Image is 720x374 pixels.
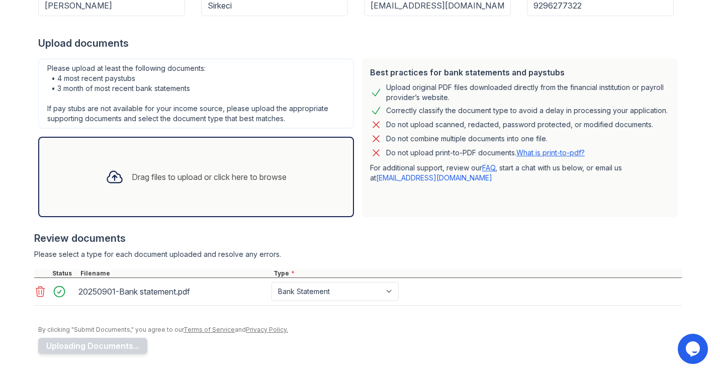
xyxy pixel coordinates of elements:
[370,163,670,183] p: For additional support, review our , start a chat with us below, or email us at
[386,105,668,117] div: Correctly classify the document type to avoid a delay in processing your application.
[386,82,670,103] div: Upload original PDF files downloaded directly from the financial institution or payroll provider’...
[678,334,710,364] iframe: chat widget
[50,269,78,277] div: Status
[246,326,288,333] a: Privacy Policy.
[386,119,653,131] div: Do not upload scanned, redacted, password protected, or modified documents.
[482,163,495,172] a: FAQ
[38,338,147,354] button: Uploading Documents...
[38,58,354,129] div: Please upload at least the following documents: • 4 most recent paystubs • 3 month of most recent...
[386,133,548,145] div: Do not combine multiple documents into one file.
[34,231,682,245] div: Review documents
[34,249,682,259] div: Please select a type for each document uploaded and resolve any errors.
[132,171,287,183] div: Drag files to upload or click here to browse
[38,326,682,334] div: By clicking "Submit Documents," you agree to our and
[78,269,272,277] div: Filename
[38,36,682,50] div: Upload documents
[386,148,585,158] p: Do not upload print-to-PDF documents.
[516,148,585,157] a: What is print-to-pdf?
[376,173,492,182] a: [EMAIL_ADDRESS][DOMAIN_NAME]
[272,269,682,277] div: Type
[78,284,267,300] div: 20250901-Bank statement.pdf
[184,326,235,333] a: Terms of Service
[370,66,670,78] div: Best practices for bank statements and paystubs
